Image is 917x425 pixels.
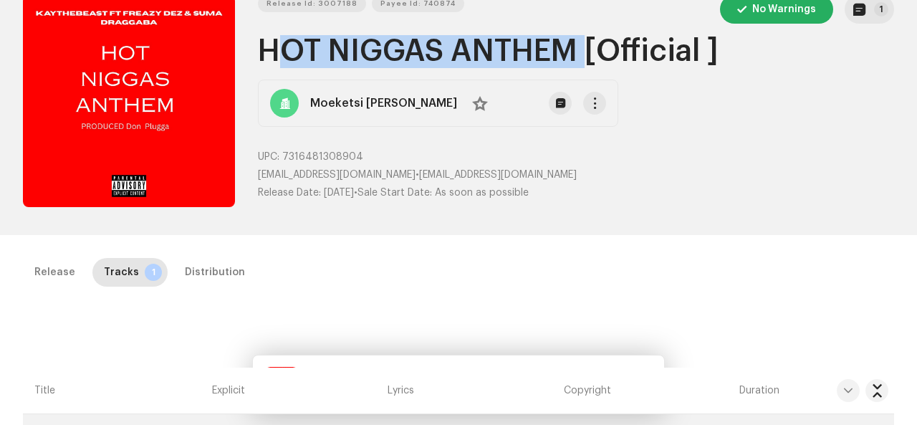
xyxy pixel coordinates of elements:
span: • [258,188,357,198]
span: Explicit [212,383,245,398]
div: Distribution [185,258,245,287]
span: UPC: [258,152,279,162]
span: [EMAIL_ADDRESS][DOMAIN_NAME] [419,170,577,180]
span: Copyright [564,383,611,398]
span: As soon as possible [435,188,529,198]
span: [EMAIL_ADDRESS][DOMAIN_NAME] [258,170,416,180]
img: 30e67009-1f7b-4d04-be4d-8ddebda7924c [264,367,299,401]
h1: HOT NIGGAS ANTHEM [Official ] [258,35,894,68]
span: Duration [739,383,779,398]
span: [DATE] [324,188,354,198]
p: • [258,168,894,183]
strong: Moeketsi [PERSON_NAME] [310,95,457,112]
span: Sale Start Date: [357,188,432,198]
span: Release Date: [258,188,321,198]
span: 7316481308904 [282,152,363,162]
span: Lyrics [388,383,414,398]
